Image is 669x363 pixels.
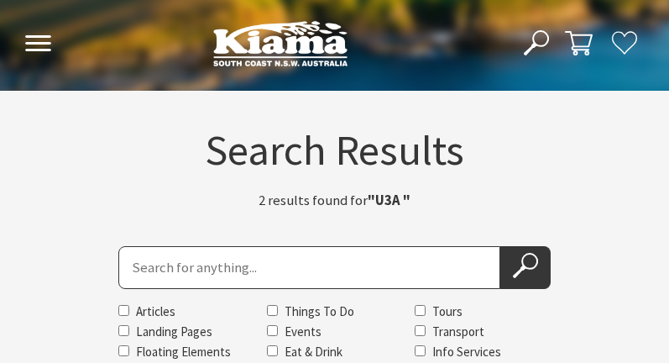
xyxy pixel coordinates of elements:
label: Tours [432,303,463,319]
label: Transport [432,324,484,339]
p: 2 results found for [125,190,545,213]
label: Eat & Drink [285,344,342,360]
label: Events [285,324,321,339]
label: Things To Do [285,303,354,319]
label: Floating Elements [136,344,231,360]
strong: "U3A " [368,192,410,209]
h1: Search Results [7,129,662,171]
label: Info Services [432,344,501,360]
label: Articles [136,303,175,319]
input: Search for: [118,246,500,289]
label: Landing Pages [136,324,212,339]
img: Kiama Logo [213,20,348,66]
